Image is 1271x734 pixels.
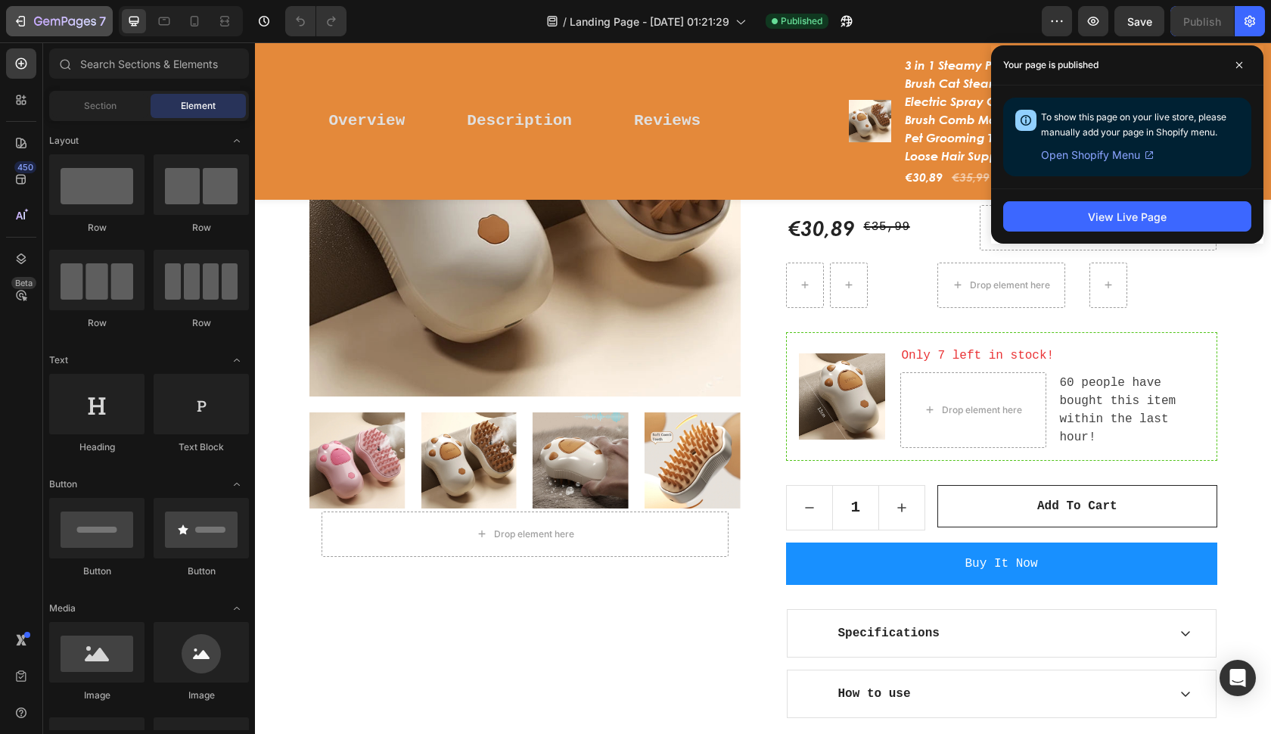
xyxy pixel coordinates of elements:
[1003,58,1099,73] p: Your page is published
[710,512,782,530] div: Buy it now
[49,602,76,615] span: Media
[864,70,915,88] div: Buy Now
[648,12,793,124] h2: 3 in 1 Steamy Pet Dog Brush Cat Steam Brush Electric Spray Cat Hair Brush Comb Massage Pet Groomi...
[255,42,1271,734] iframe: Design area
[1003,201,1251,232] button: View Live Page
[1183,14,1221,30] div: Publish
[1088,209,1167,225] div: View Live Page
[687,362,767,374] div: Drop element here
[379,67,446,91] div: Reviews
[782,455,862,473] div: Add to cart
[225,129,249,153] span: Toggle open
[648,124,689,145] div: €30,89
[817,61,962,97] button: Buy Now
[1170,6,1234,36] button: Publish
[84,99,117,113] span: Section
[99,12,106,30] p: 7
[49,440,145,454] div: Heading
[577,443,625,487] input: quantity
[49,353,68,367] span: Text
[49,134,79,148] span: Layout
[563,14,567,30] span: /
[11,277,36,289] div: Beta
[531,500,962,543] button: Buy it now
[695,124,736,145] div: €35,99
[49,48,249,79] input: Search Sections & Elements
[225,348,249,372] span: Toggle open
[181,99,216,113] span: Element
[154,440,249,454] div: Text Block
[1041,111,1226,138] span: To show this page on your live store, please manually add your page in Shopify menu.
[285,6,346,36] div: Undo/Redo
[715,237,795,249] div: Drop element here
[581,580,687,602] div: Specifications
[581,640,658,663] div: How to use
[154,689,249,702] div: Image
[49,316,145,330] div: Row
[49,477,77,491] span: Button
[1220,660,1256,696] div: Open Intercom Messenger
[805,331,948,404] p: 60 people have bought this item within the last hour!
[49,221,145,235] div: Row
[608,174,657,197] div: €35,99
[570,14,729,30] span: Landing Page - [DATE] 01:21:29
[154,564,249,578] div: Button
[1114,6,1164,36] button: Save
[225,596,249,620] span: Toggle open
[781,14,822,28] span: Published
[154,316,249,330] div: Row
[49,689,145,702] div: Image
[1041,146,1140,164] span: Open Shopify Menu
[647,304,948,322] p: Only 7 left in stock!
[359,58,465,100] a: Reviews
[544,311,630,397] img: Alt Image
[682,443,962,485] button: Add to cart
[6,6,113,36] button: 7
[532,443,577,487] button: decrement
[813,179,893,191] div: Drop element here
[531,168,601,203] div: €30,89
[239,486,319,498] div: Drop element here
[49,564,145,578] div: Button
[624,443,670,487] button: increment
[225,472,249,496] span: Toggle open
[14,161,36,173] div: 450
[1127,15,1152,28] span: Save
[154,221,249,235] div: Row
